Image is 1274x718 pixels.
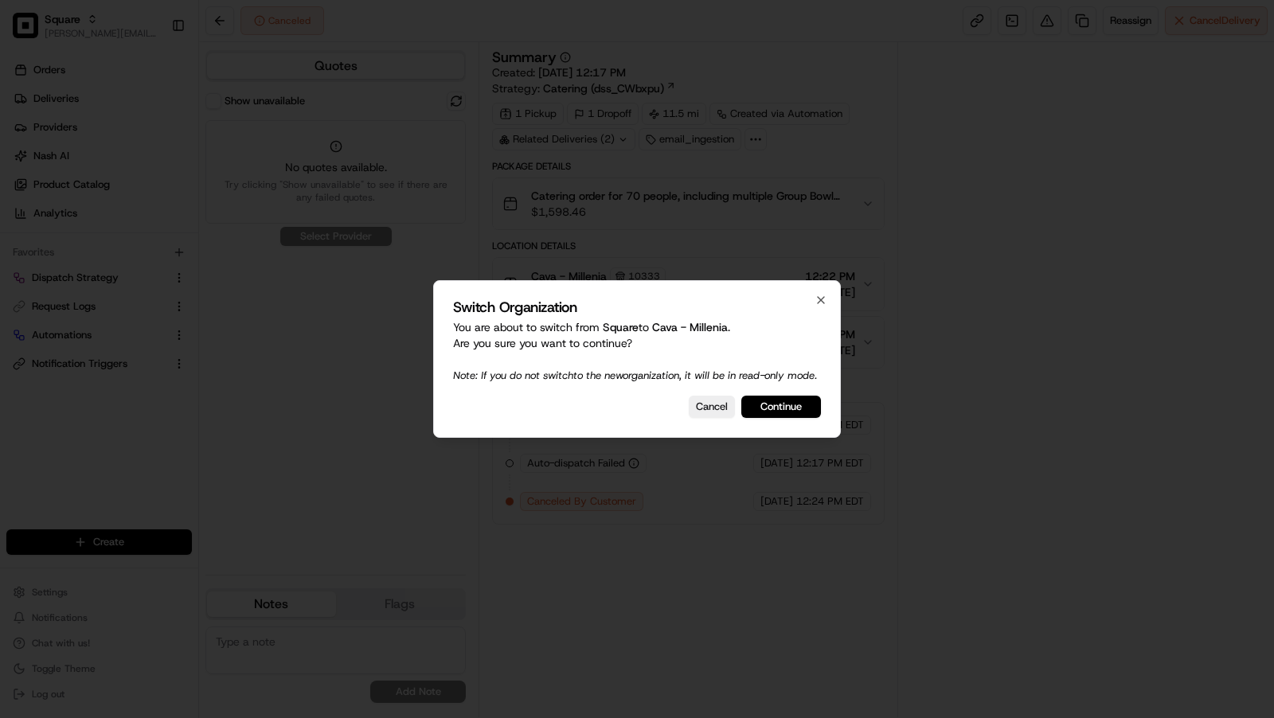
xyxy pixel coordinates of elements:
[652,320,728,334] span: Cava - Millenia
[689,396,735,418] button: Cancel
[741,396,821,418] button: Continue
[453,300,821,314] h2: Switch Organization
[603,320,639,334] span: Square
[453,369,817,382] span: Note: If you do not switch to the new organization, it will be in read-only mode.
[453,319,821,383] p: You are about to switch from to . Are you sure you want to continue?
